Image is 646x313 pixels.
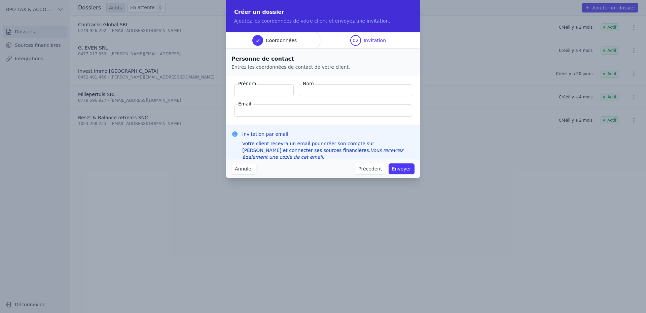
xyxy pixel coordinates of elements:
h2: Personne de contact [231,54,415,64]
label: Nom [301,80,315,87]
label: Prénom [237,80,257,87]
button: Précedent [355,163,385,174]
h3: Invitation par email [242,131,415,137]
h2: Créer un dossier [234,8,412,16]
span: Coordonnées [266,37,297,44]
button: Annuler [231,163,256,174]
span: Invitation [364,37,386,44]
button: Envoyer [389,163,415,174]
label: Email [237,100,253,107]
em: Vous recevrez également une copie de cet email. [242,148,403,160]
p: Ajoutez les coordonnées de votre client et envoyez une invitation. [234,18,412,24]
p: Entrez les coordonnées de contact de votre client. [231,64,415,70]
span: 02 [353,37,359,44]
div: Votre client recevra un email pour créer son compte sur [PERSON_NAME] et connecter ses sources fi... [242,140,415,160]
nav: Progress [226,32,420,49]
